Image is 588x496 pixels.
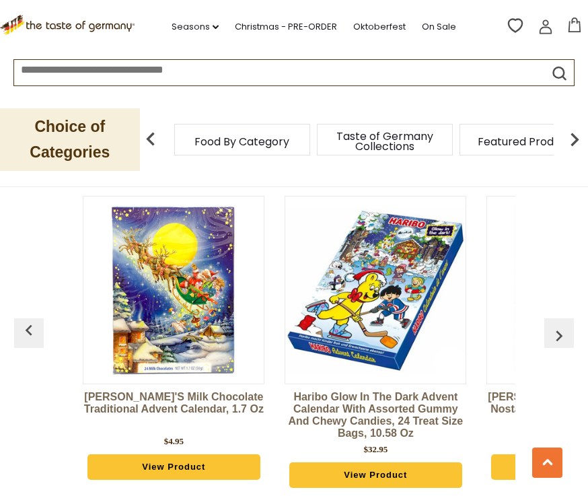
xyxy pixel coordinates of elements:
a: Oktoberfest [353,20,406,34]
a: Seasons [172,20,219,34]
img: previous arrow [137,126,164,153]
img: Erika's Milk Chocolate Traditional Advent Calendar, 1.7 oz [83,200,264,380]
div: $4.95 [164,435,184,448]
a: View Product [87,454,260,480]
a: [PERSON_NAME]'s Milk Chocolate Traditional Advent Calendar, 1.7 oz [83,391,264,431]
div: $32.95 [363,443,388,456]
a: Christmas - PRE-ORDER [235,20,337,34]
img: previous arrow [548,325,570,347]
a: Featured Products [478,137,577,147]
a: Taste of Germany Collections [331,131,439,151]
img: previous arrow [18,320,40,341]
a: View Product [289,462,462,488]
a: Haribo Glow in the Dark Advent Calendar with Assorted Gummy and Chewy Candies, 24 Treat Size Bags... [285,391,466,439]
a: Food By Category [194,137,289,147]
img: next arrow [561,126,588,153]
a: On Sale [422,20,456,34]
img: Haribo Glow in the Dark Advent Calendar with Assorted Gummy and Chewy Candies, 24 Treat Size Bags... [285,200,466,380]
